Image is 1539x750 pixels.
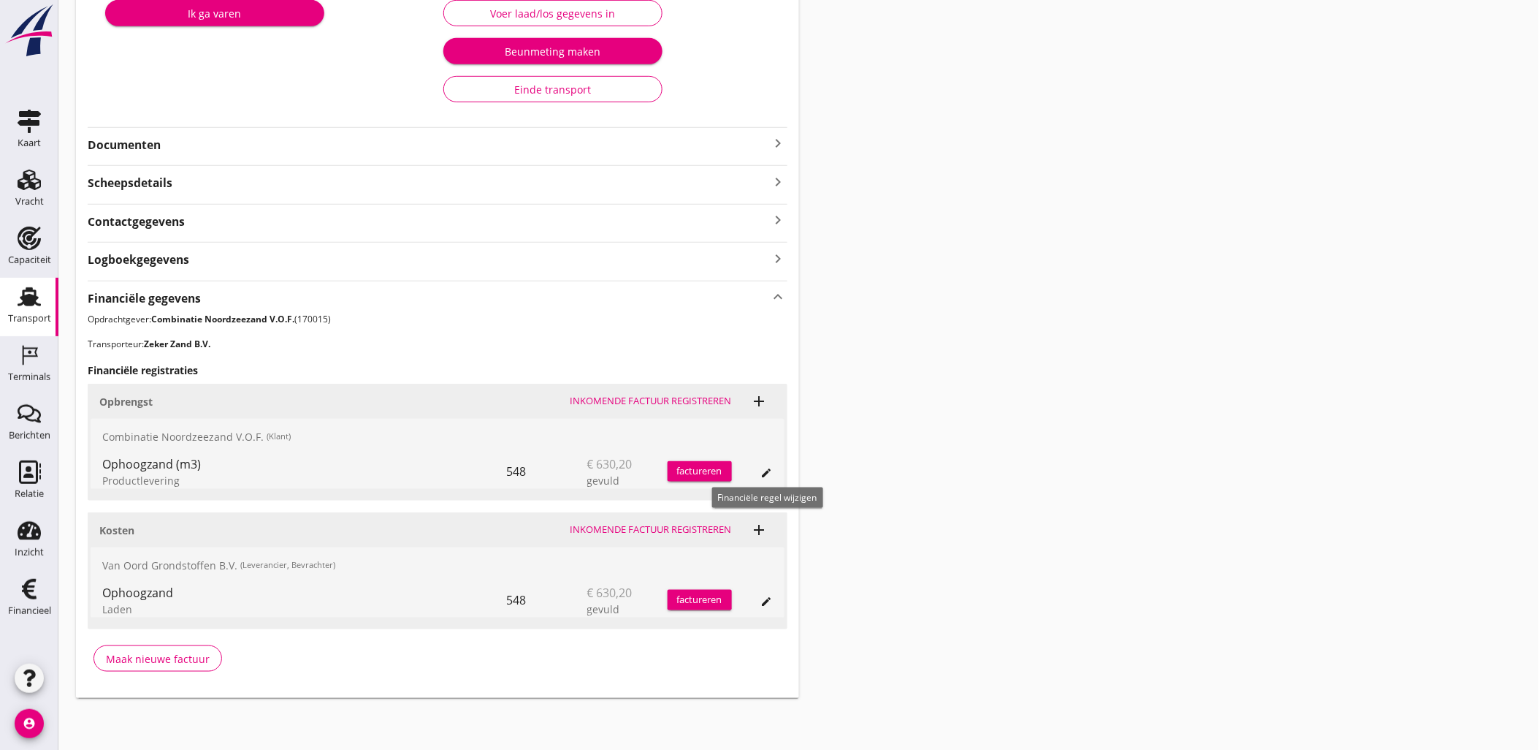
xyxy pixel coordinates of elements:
[8,255,51,265] div: Capaciteit
[9,431,50,440] div: Berichten
[88,213,185,230] strong: Contactgegevens
[15,548,44,557] div: Inzicht
[151,313,294,325] strong: Combinatie Noordzeezand V.O.F.
[144,338,210,350] strong: Zeker Zand B.V.
[267,431,291,443] small: (Klant)
[91,548,784,583] div: Van Oord Grondstoffen B.V.
[587,455,633,473] span: € 630,20
[102,584,507,602] div: Ophoogzand
[88,137,770,154] strong: Documenten
[240,559,335,572] small: (Leverancier, Bevrachter)
[15,489,44,499] div: Relatie
[18,138,41,148] div: Kaart
[507,454,587,489] div: 548
[565,520,738,540] button: Inkomende factuur registreren
[751,393,768,410] i: add
[570,523,732,537] div: Inkomende factuur registreren
[770,172,787,192] i: keyboard_arrow_right
[443,38,662,64] button: Beunmeting maken
[91,419,784,454] div: Combinatie Noordzeezand V.O.F.
[770,135,787,152] i: keyboard_arrow_right
[570,394,732,409] div: Inkomende factuur registreren
[8,372,50,382] div: Terminals
[587,473,668,488] div: gevuld
[102,473,507,488] div: Productlevering
[15,709,44,738] i: account_circle
[668,461,732,482] button: factureren
[3,4,56,58] img: logo-small.a267ee39.svg
[668,464,732,479] div: factureren
[507,583,587,618] div: 548
[117,6,313,21] div: Ik ga varen
[751,521,768,539] i: add
[102,455,507,473] div: Ophoogzand (m3)
[15,197,44,206] div: Vracht
[102,602,507,617] div: Laden
[88,175,172,192] strong: Scheepsdetails
[88,363,787,378] h3: Financiële registraties
[587,602,668,617] div: gevuld
[770,287,787,307] i: keyboard_arrow_up
[456,6,650,21] div: Voer laad/los gegevens in
[88,313,787,326] p: Opdrachtgever: (170015)
[456,82,650,97] div: Einde transport
[455,44,651,59] div: Beunmeting maken
[443,76,662,102] button: Einde transport
[88,251,189,268] strong: Logboekgegevens
[761,596,773,607] i: edit
[668,590,732,610] button: factureren
[770,211,787,230] i: keyboard_arrow_right
[99,523,134,537] strong: Kosten
[88,338,787,351] p: Transporteur:
[106,651,210,667] div: Maak nieuwe factuur
[587,584,633,602] span: € 630,20
[88,290,201,307] strong: Financiële gegevens
[770,249,787,268] i: keyboard_arrow_right
[718,491,817,504] span: Financiële regel wijzigen
[565,391,738,412] button: Inkomende factuur registreren
[8,606,51,615] div: Financieel
[93,645,222,672] button: Maak nieuwe factuur
[99,395,153,409] strong: Opbrengst
[8,314,51,323] div: Transport
[761,467,773,479] i: edit
[668,593,732,607] div: factureren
